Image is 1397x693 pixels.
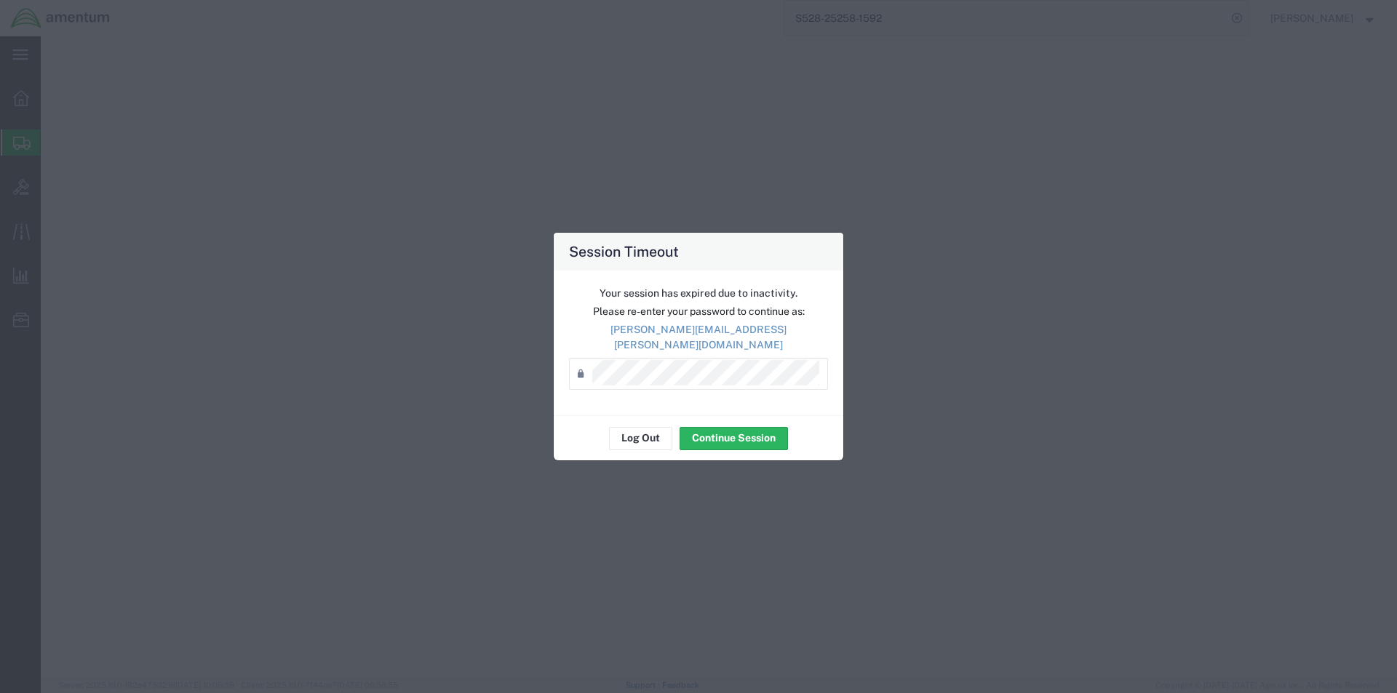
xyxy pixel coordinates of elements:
[680,427,788,450] button: Continue Session
[609,427,672,450] button: Log Out
[569,304,828,319] p: Please re-enter your password to continue as:
[569,241,679,262] h4: Session Timeout
[569,286,828,301] p: Your session has expired due to inactivity.
[569,322,828,353] p: [PERSON_NAME][EMAIL_ADDRESS][PERSON_NAME][DOMAIN_NAME]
